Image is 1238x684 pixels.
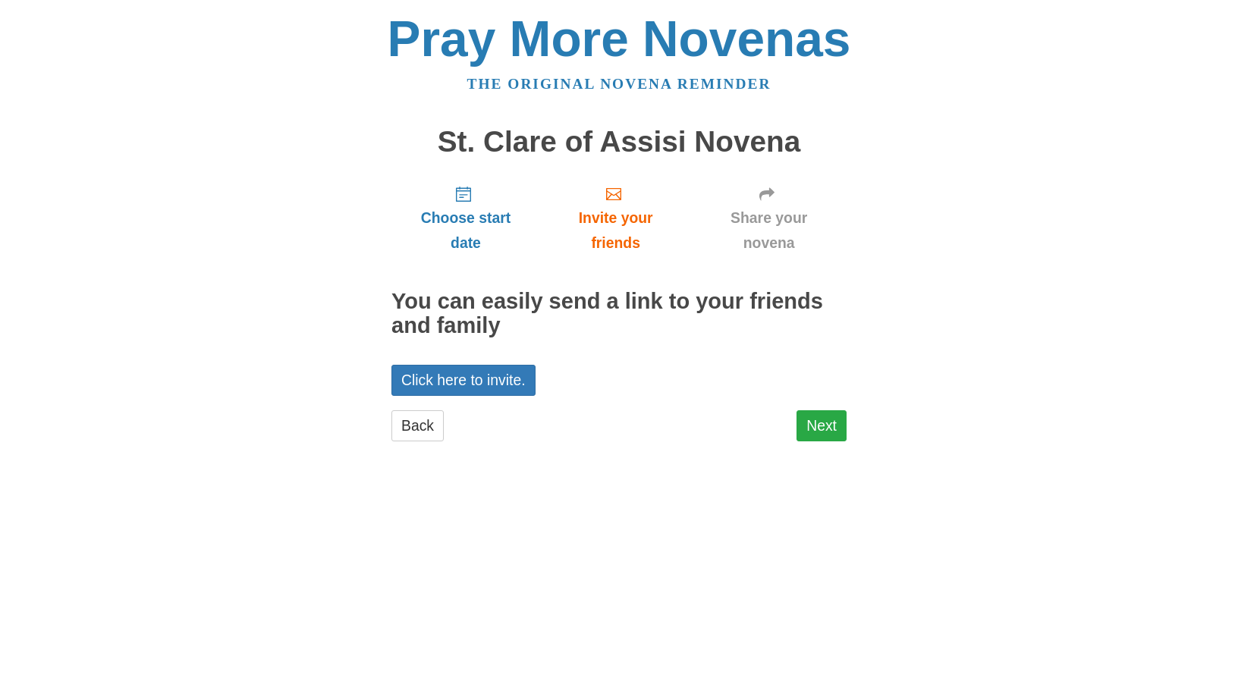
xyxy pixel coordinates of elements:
[706,206,831,256] span: Share your novena
[691,173,847,263] a: Share your novena
[540,173,691,263] a: Invite your friends
[391,290,847,338] h2: You can easily send a link to your friends and family
[407,206,525,256] span: Choose start date
[467,76,771,92] a: The original novena reminder
[555,206,676,256] span: Invite your friends
[391,126,847,158] h1: St. Clare of Assisi Novena
[797,410,847,441] a: Next
[391,410,444,441] a: Back
[391,365,536,396] a: Click here to invite.
[391,173,540,263] a: Choose start date
[388,11,851,67] a: Pray More Novenas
